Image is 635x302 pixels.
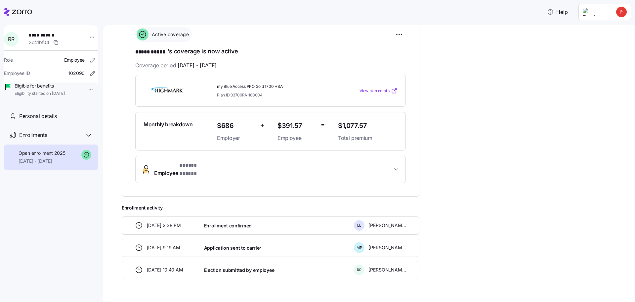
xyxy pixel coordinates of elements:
span: Employee [64,57,85,63]
a: View plan details [360,88,398,94]
span: $1,077.57 [338,120,398,131]
img: Highmark BlueCross BlueShield [144,83,191,98]
span: = [321,120,325,130]
span: Help [547,8,568,16]
span: Monthly breakdown [144,120,193,129]
span: Coverage period [135,61,217,70]
span: $391.57 [277,120,316,131]
span: Eligibility started on [DATE] [15,91,65,96]
span: Active coverage [150,31,189,38]
span: Employee ID [4,70,30,77]
span: Employer [217,134,255,142]
h1: 's coverage is now active [135,47,406,56]
span: Employee [154,161,214,177]
span: [DATE] 10:40 AM [147,267,183,273]
span: M P [357,246,362,250]
span: 3c41bf04 [29,39,49,46]
span: + [260,120,264,130]
span: Application sent to carrier [204,245,261,251]
span: Enrollments [19,131,47,139]
span: [DATE] - [DATE] [19,158,65,164]
span: my Blue Access PPO Gold 1700 HSA [217,84,333,90]
span: Plan ID: 33709PA1180004 [217,92,263,98]
span: [PERSON_NAME] [368,267,406,273]
img: dabd418a90e87b974ad9e4d6da1f3d74 [616,7,627,17]
span: Eligible for benefits [15,83,65,89]
span: [DATE] 2:38 PM [147,222,181,229]
span: Enrollment confirmed [204,222,252,229]
span: Election submitted by employee [204,267,275,273]
span: R R [8,36,14,42]
span: [DATE] 9:19 AM [147,244,180,251]
span: [DATE] - [DATE] [178,61,217,70]
span: R R [357,268,361,272]
span: $686 [217,120,255,131]
span: [PERSON_NAME] [368,244,406,251]
span: View plan details [360,88,390,94]
span: Employee [277,134,316,142]
span: Role [4,57,13,63]
span: [PERSON_NAME] [368,222,406,229]
button: Help [542,5,573,19]
span: Personal details [19,112,57,120]
span: Enrollment activity [122,205,419,211]
span: Total premium [338,134,398,142]
img: Employer logo [583,8,607,16]
span: L L [357,224,361,227]
span: 102090 [68,70,85,77]
span: Open enrollment 2025 [19,150,65,156]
